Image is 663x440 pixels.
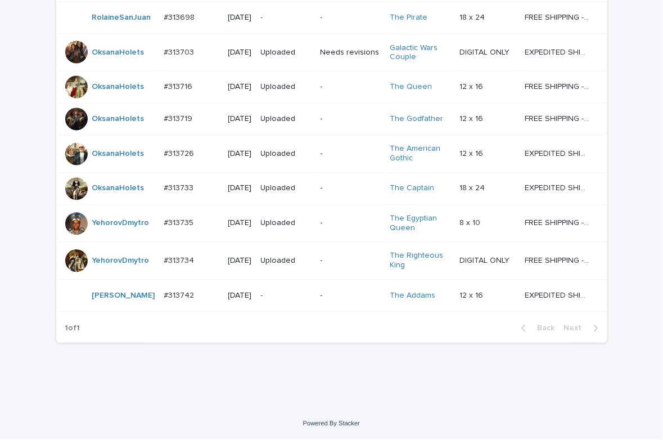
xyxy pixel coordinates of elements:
p: 12 x 16 [460,147,486,159]
span: Next [564,325,589,333]
p: 8 x 10 [460,217,483,228]
p: 18 x 24 [460,11,488,23]
button: Back [512,324,560,334]
p: Uploaded [261,184,312,194]
p: - [321,257,381,266]
tr: [PERSON_NAME] #313742#313742 [DATE]--The Addams 12 x 1612 x 16 EXPEDITED SHIPPING - preview in 1 ... [56,280,607,312]
p: FREE SHIPPING - preview in 1-2 business days, after your approval delivery will take 5-10 b.d. [525,217,591,228]
p: #313716 [164,80,195,92]
tr: OksanaHolets #313733#313733 [DATE]Uploaded-The Captain 18 x 2418 x 24 EXPEDITED SHIPPING - previe... [56,173,607,205]
p: #313735 [164,217,196,228]
p: [DATE] [228,150,252,159]
a: OksanaHolets [92,150,145,159]
p: - [321,83,381,92]
button: Next [560,324,607,334]
p: - [261,13,312,23]
tr: OksanaHolets #313703#313703 [DATE]UploadedNeeds revisionsGalactic Wars Couple DIGITAL ONLYDIGITAL... [56,34,607,71]
tr: OksanaHolets #313719#313719 [DATE]Uploaded-The Godfather 12 x 1612 x 16 FREE SHIPPING - preview i... [56,104,607,136]
p: - [321,115,381,124]
a: Powered By Stacker [303,420,360,427]
p: #313733 [164,182,196,194]
p: #313734 [164,254,197,266]
tr: OksanaHolets #313716#313716 [DATE]Uploaded-The Queen 12 x 1612 x 16 FREE SHIPPING - preview in 1-... [56,71,607,104]
tr: YehorovDmytro #313734#313734 [DATE]Uploaded-The Righteous King DIGITAL ONLYDIGITAL ONLY FREE SHIP... [56,243,607,280]
p: - [321,184,381,194]
p: #313703 [164,46,197,57]
p: #313726 [164,147,197,159]
a: OksanaHolets [92,83,145,92]
a: OksanaHolets [92,115,145,124]
a: The Egyptian Queen [390,214,451,234]
a: OksanaHolets [92,48,145,57]
p: [DATE] [228,219,252,228]
a: Galactic Wars Couple [390,43,451,62]
p: Uploaded [261,257,312,266]
p: [DATE] [228,48,252,57]
p: 12 x 16 [460,289,486,301]
p: - [321,150,381,159]
p: Uploaded [261,48,312,57]
p: #313719 [164,113,195,124]
p: [DATE] [228,83,252,92]
p: 1 of 1 [56,315,89,343]
p: FREE SHIPPING - preview in 1-2 business days, after your approval delivery will take 5-10 b.d. [525,254,591,266]
a: [PERSON_NAME] [92,291,155,301]
p: DIGITAL ONLY [460,254,512,266]
a: YehorovDmytro [92,257,150,266]
p: - [321,219,381,228]
a: OksanaHolets [92,184,145,194]
tr: RolaineSanJuan #313698#313698 [DATE]--The Pirate 18 x 2418 x 24 FREE SHIPPING - preview in 1-2 bu... [56,2,607,34]
p: EXPEDITED SHIPPING - preview in 1 business day; delivery up to 5 business days after your approval. [525,182,591,194]
p: [DATE] [228,115,252,124]
p: [DATE] [228,13,252,23]
p: - [321,13,381,23]
p: #313698 [164,11,197,23]
p: Uploaded [261,219,312,228]
a: The American Gothic [390,145,451,164]
a: RolaineSanJuan [92,13,151,23]
p: Uploaded [261,115,312,124]
p: FREE SHIPPING - preview in 1-2 business days, after your approval delivery will take 5-10 b.d. [525,113,591,124]
p: [DATE] [228,184,252,194]
p: [DATE] [228,257,252,266]
p: FREE SHIPPING - preview in 1-2 business days, after your approval delivery will take 5-10 b.d. [525,80,591,92]
p: 12 x 16 [460,80,486,92]
a: The Captain [390,184,434,194]
p: EXPEDITED SHIPPING - preview in 1 business day; delivery up to 5 business days after your approval. [525,289,591,301]
tr: OksanaHolets #313726#313726 [DATE]Uploaded-The American Gothic 12 x 1612 x 16 EXPEDITED SHIPPING ... [56,136,607,173]
a: The Pirate [390,13,427,23]
a: The Addams [390,291,435,301]
p: EXPEDITED SHIPPING - preview in 1 business day; delivery up to 5 business days after your approval. [525,147,591,159]
span: Back [531,325,555,333]
p: [DATE] [228,291,252,301]
p: 18 x 24 [460,182,488,194]
p: Uploaded [261,150,312,159]
p: Uploaded [261,83,312,92]
a: The Righteous King [390,252,451,271]
p: DIGITAL ONLY [460,46,512,57]
p: #313742 [164,289,197,301]
tr: YehorovDmytro #313735#313735 [DATE]Uploaded-The Egyptian Queen 8 x 108 x 10 FREE SHIPPING - previ... [56,205,607,243]
a: The Queen [390,83,432,92]
p: - [321,291,381,301]
p: - [261,291,312,301]
a: YehorovDmytro [92,219,150,228]
p: 12 x 16 [460,113,486,124]
p: FREE SHIPPING - preview in 1-2 business days, after your approval delivery will take 5-10 b.d. [525,11,591,23]
p: Needs revisions [321,48,381,57]
p: EXPEDITED SHIPPING - preview in 1 business day; delivery up to 5 business days after your approval. [525,46,591,57]
a: The Godfather [390,115,443,124]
